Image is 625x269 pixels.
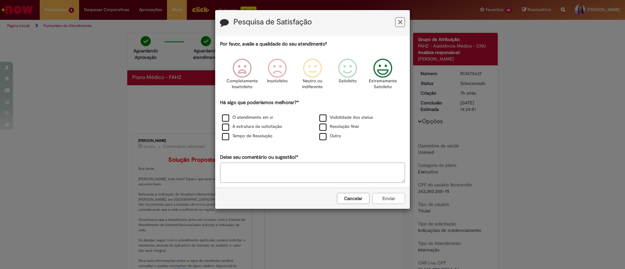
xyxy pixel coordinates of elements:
[337,193,369,204] button: Cancelar
[301,78,324,90] p: Neutro ou indiferente
[319,133,341,139] label: Outro
[366,54,399,98] div: Extremamente Satisfeito
[296,54,329,98] div: Neutro ou indiferente
[220,41,327,47] label: Por favor, avalie a qualidade do seu atendimento*
[222,133,272,139] label: Tempo de Resolução
[222,124,282,130] label: A estrutura da solicitação
[331,54,364,98] div: Satisfeito
[319,124,359,130] label: Resolução final
[225,54,258,98] div: Completamente Insatisfeito
[267,78,288,84] p: Insatisfeito
[227,78,258,90] p: Completamente Insatisfeito
[220,154,298,161] label: Deixe seu comentário ou sugestão!*
[261,54,294,98] div: Insatisfeito
[319,114,373,121] label: Visibilidade dos status
[220,99,405,141] div: Há algo que poderíamos melhorar?*
[369,78,397,90] p: Extremamente Satisfeito
[222,114,273,121] label: O atendimento em si
[339,78,357,84] p: Satisfeito
[233,18,312,26] label: Pesquisa de Satisfação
